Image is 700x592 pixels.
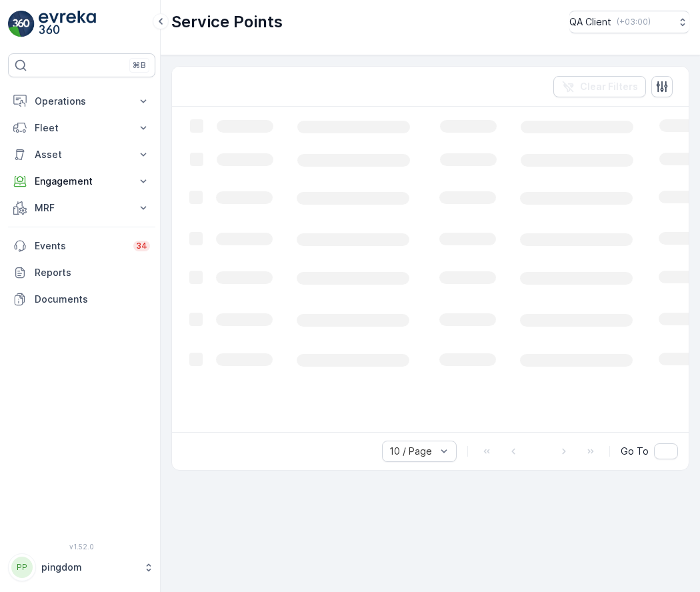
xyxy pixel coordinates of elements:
button: Engagement [8,168,155,195]
a: Events34 [8,233,155,259]
p: Operations [35,95,129,108]
button: Fleet [8,115,155,141]
div: PP [11,557,33,578]
button: PPpingdom [8,553,155,581]
p: Reports [35,266,150,279]
button: Clear Filters [553,76,646,97]
img: logo [8,11,35,37]
p: Service Points [171,11,283,33]
p: Events [35,239,125,253]
p: Engagement [35,175,129,188]
button: Operations [8,88,155,115]
a: Documents [8,286,155,313]
p: ( +03:00 ) [617,17,651,27]
p: Clear Filters [580,80,638,93]
p: ⌘B [133,60,146,71]
p: 34 [136,241,147,251]
span: v 1.52.0 [8,543,155,551]
p: Asset [35,148,129,161]
p: Fleet [35,121,129,135]
button: MRF [8,195,155,221]
button: QA Client(+03:00) [569,11,689,33]
span: Go To [621,445,649,458]
p: pingdom [41,561,137,574]
button: Asset [8,141,155,168]
img: logo_light-DOdMpM7g.png [39,11,96,37]
p: MRF [35,201,129,215]
a: Reports [8,259,155,286]
p: Documents [35,293,150,306]
p: QA Client [569,15,611,29]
